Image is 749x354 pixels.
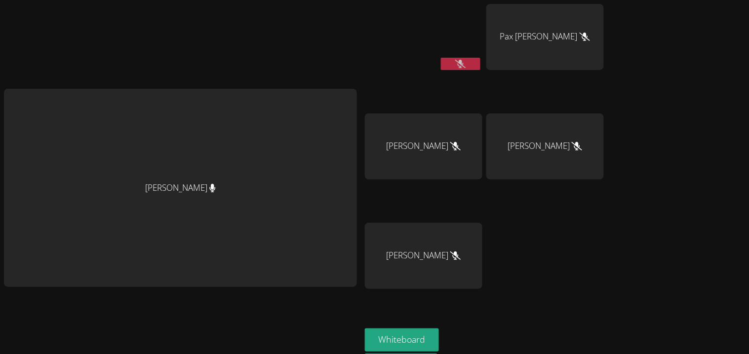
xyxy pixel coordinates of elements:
[365,113,482,179] div: [PERSON_NAME]
[486,4,604,70] div: Pax [PERSON_NAME]
[4,89,357,287] div: [PERSON_NAME]
[486,113,604,179] div: [PERSON_NAME]
[365,328,439,352] button: Whiteboard
[365,223,482,289] div: [PERSON_NAME]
